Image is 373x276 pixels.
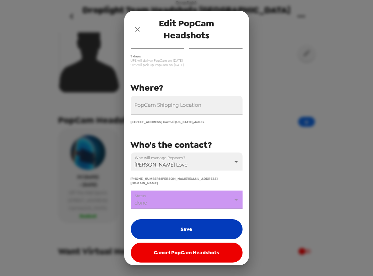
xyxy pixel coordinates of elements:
input: Off The Wall Sports [131,96,243,114]
span: UPS will pick up PopCam on [DATE] [131,63,243,67]
span: Edit PopCam Headshots [144,17,229,41]
button: Cancel PopCam Headshots [131,243,243,263]
span: [PHONE_NUMBER] • [131,177,161,181]
span: UPS will deliver PopCam on [DATE] [131,58,243,63]
span: [PERSON_NAME][EMAIL_ADDRESS][DOMAIN_NAME] [131,177,218,185]
button: Save [131,219,243,239]
div: [PERSON_NAME] Love [131,153,243,171]
span: [STREET_ADDRESS] Carmel [US_STATE] , 46032 [131,120,205,124]
button: close [131,23,144,36]
div: done [131,191,243,209]
label: Who will manage Popcam? [135,155,185,161]
label: Status [135,193,146,199]
span: Where? [131,82,163,94]
span: Who's the contact? [131,139,212,151]
span: 3 days [131,54,243,58]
